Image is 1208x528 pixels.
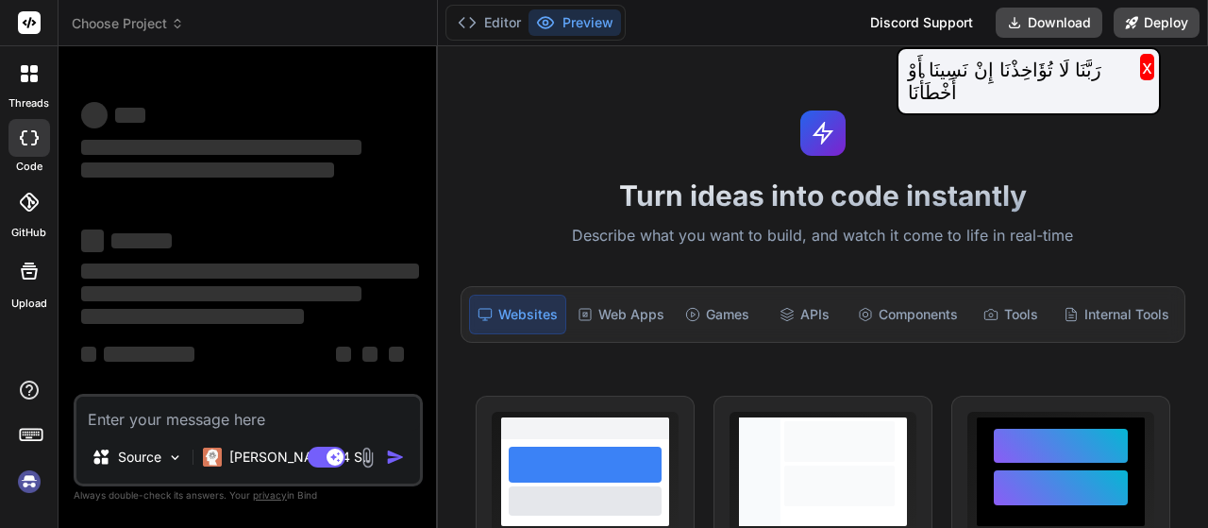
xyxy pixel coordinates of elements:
[763,295,846,334] div: APIs
[253,489,287,501] span: privacy
[1056,295,1177,334] div: Internal Tools
[104,347,194,362] span: ‌
[81,162,334,178] span: ‌
[81,230,104,252] span: ‌
[897,47,1161,115] div: رَبَّنَا لَا تُؤَاخِذْنَا إِنْ نَسِينَا أَوْ أَخْطَأْنَا
[11,225,46,241] label: GitHub
[11,296,47,312] label: Upload
[386,448,405,467] img: icon
[74,486,423,504] p: Always double-check its answers. Your in Bind
[362,347,377,362] span: ‌
[81,309,304,324] span: ‌
[72,14,184,33] span: Choose Project
[115,108,145,123] span: ‌
[81,286,361,301] span: ‌
[859,8,984,38] div: Discord Support
[1140,54,1154,80] button: x
[118,448,161,467] p: Source
[389,347,404,362] span: ‌
[449,179,1197,213] h1: Turn ideas into code instantly
[570,295,672,334] div: Web Apps
[13,466,45,498] img: signin
[81,264,419,279] span: ‌
[450,9,528,36] button: Editor
[81,102,108,128] span: ‌
[16,159,42,175] label: code
[449,224,1197,248] p: Describe what you want to build, and watch it come to life in real-time
[229,448,370,467] p: [PERSON_NAME] 4 S..
[8,95,49,111] label: threads
[528,9,621,36] button: Preview
[111,233,172,248] span: ‌
[336,347,351,362] span: ‌
[969,295,1052,334] div: Tools
[357,447,378,468] img: attachment
[203,448,222,467] img: Claude 4 Sonnet
[676,295,759,334] div: Games
[469,295,566,334] div: Websites
[850,295,965,334] div: Components
[1114,8,1200,38] button: Deploy
[996,8,1102,38] button: Download
[167,450,183,466] img: Pick Models
[81,347,96,362] span: ‌
[81,140,361,155] span: ‌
